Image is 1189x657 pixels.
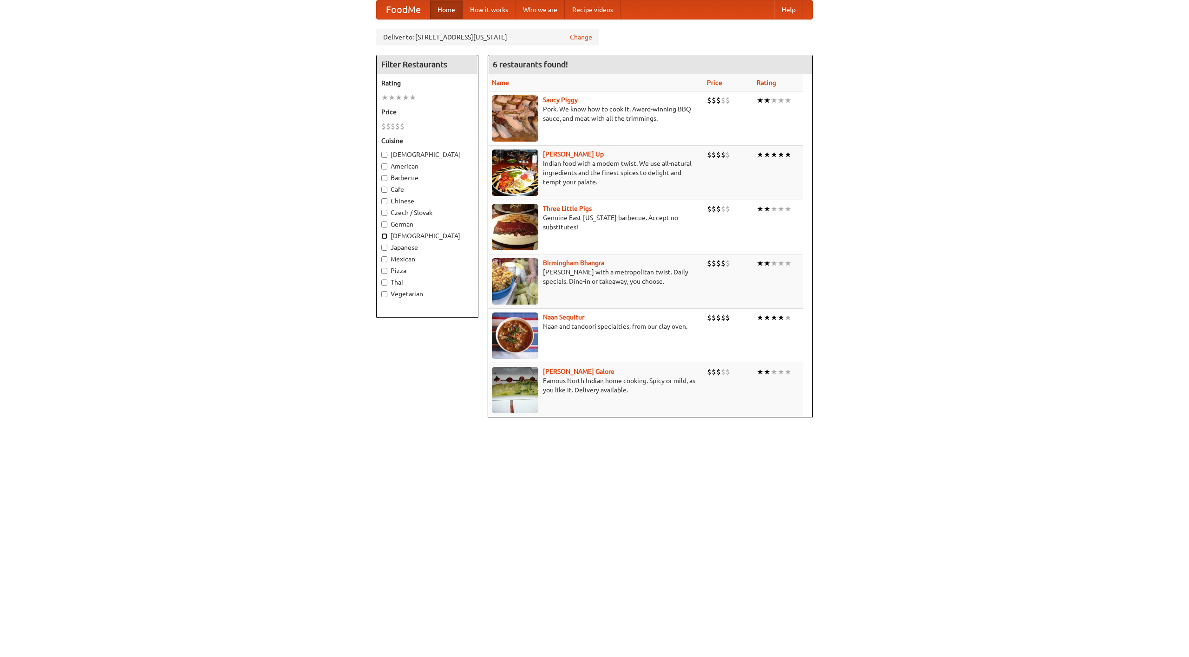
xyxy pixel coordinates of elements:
[716,150,721,160] li: $
[400,121,405,131] li: $
[492,159,699,187] p: Indian food with a modern twist. We use all-natural ingredients and the finest spices to delight ...
[395,92,402,103] li: ★
[381,175,387,181] input: Barbecue
[381,210,387,216] input: Czech / Slovak
[463,0,516,19] a: How it works
[381,152,387,158] input: [DEMOGRAPHIC_DATA]
[377,0,430,19] a: FoodMe
[381,289,473,299] label: Vegetarian
[764,312,771,323] li: ★
[716,258,721,268] li: $
[381,173,473,182] label: Barbecue
[381,196,473,206] label: Chinese
[777,204,784,214] li: ★
[543,368,614,375] a: [PERSON_NAME] Galore
[381,121,386,131] li: $
[757,312,764,323] li: ★
[757,150,764,160] li: ★
[784,150,791,160] li: ★
[764,204,771,214] li: ★
[386,121,391,131] li: $
[492,95,538,142] img: saucy.jpg
[707,258,712,268] li: $
[395,121,400,131] li: $
[543,150,604,158] a: [PERSON_NAME] Up
[381,92,388,103] li: ★
[707,79,722,86] a: Price
[716,204,721,214] li: $
[377,55,478,74] h4: Filter Restaurants
[402,92,409,103] li: ★
[543,96,578,104] a: Saucy Piggy
[381,291,387,297] input: Vegetarian
[777,150,784,160] li: ★
[516,0,565,19] a: Who we are
[725,95,730,105] li: $
[771,150,777,160] li: ★
[492,204,538,250] img: littlepigs.jpg
[707,312,712,323] li: $
[707,150,712,160] li: $
[381,162,473,171] label: American
[430,0,463,19] a: Home
[493,60,568,69] ng-pluralize: 6 restaurants found!
[543,313,584,321] a: Naan Sequitur
[543,259,604,267] a: Birmingham Bhangra
[757,204,764,214] li: ★
[712,204,716,214] li: $
[381,208,473,217] label: Czech / Slovak
[757,79,776,86] a: Rating
[716,95,721,105] li: $
[543,205,592,212] b: Three Little Pigs
[712,150,716,160] li: $
[771,312,777,323] li: ★
[784,367,791,377] li: ★
[721,204,725,214] li: $
[381,245,387,251] input: Japanese
[707,95,712,105] li: $
[381,231,473,241] label: [DEMOGRAPHIC_DATA]
[774,0,803,19] a: Help
[381,163,387,169] input: American
[757,367,764,377] li: ★
[492,376,699,395] p: Famous North Indian home cooking. Spicy or mild, as you like it. Delivery available.
[725,150,730,160] li: $
[492,267,699,286] p: [PERSON_NAME] with a metropolitan twist. Daily specials. Dine-in or takeaway, you choose.
[764,95,771,105] li: ★
[777,258,784,268] li: ★
[777,95,784,105] li: ★
[381,187,387,193] input: Cafe
[381,256,387,262] input: Mexican
[492,150,538,196] img: curryup.jpg
[725,312,730,323] li: $
[764,258,771,268] li: ★
[777,312,784,323] li: ★
[771,367,777,377] li: ★
[712,312,716,323] li: $
[381,254,473,264] label: Mexican
[376,29,599,46] div: Deliver to: [STREET_ADDRESS][US_STATE]
[725,204,730,214] li: $
[388,92,395,103] li: ★
[381,233,387,239] input: [DEMOGRAPHIC_DATA]
[716,367,721,377] li: $
[381,266,473,275] label: Pizza
[381,136,473,145] h5: Cuisine
[381,78,473,88] h5: Rating
[771,204,777,214] li: ★
[721,150,725,160] li: $
[716,312,721,323] li: $
[721,367,725,377] li: $
[492,213,699,232] p: Genuine East [US_STATE] barbecue. Accept no substitutes!
[381,278,473,287] label: Thai
[784,204,791,214] li: ★
[381,268,387,274] input: Pizza
[725,258,730,268] li: $
[381,150,473,159] label: [DEMOGRAPHIC_DATA]
[725,367,730,377] li: $
[771,95,777,105] li: ★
